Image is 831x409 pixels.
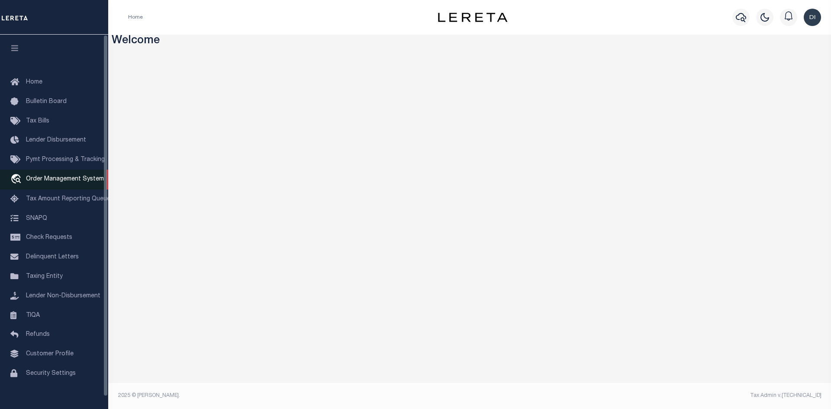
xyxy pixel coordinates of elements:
div: 2025 © [PERSON_NAME]. [112,392,470,399]
img: logo-dark.svg [438,13,507,22]
span: Lender Non-Disbursement [26,293,100,299]
span: Customer Profile [26,351,74,357]
span: TIQA [26,312,40,318]
span: Tax Bills [26,118,49,124]
div: Tax Admin v.[TECHNICAL_ID] [476,392,821,399]
i: travel_explore [10,174,24,185]
span: Home [26,79,42,85]
span: Tax Amount Reporting Queue [26,196,110,202]
span: Security Settings [26,370,76,377]
span: Delinquent Letters [26,254,79,260]
span: SNAPQ [26,215,47,221]
span: Pymt Processing & Tracking [26,157,105,163]
img: svg+xml;base64,PHN2ZyB4bWxucz0iaHR0cDovL3d3dy53My5vcmcvMjAwMC9zdmciIHBvaW50ZXItZXZlbnRzPSJub25lIi... [804,9,821,26]
span: Bulletin Board [26,99,67,105]
h3: Welcome [112,35,828,48]
span: Taxing Entity [26,274,63,280]
span: Check Requests [26,235,72,241]
span: Order Management System [26,176,104,182]
span: Refunds [26,332,50,338]
span: Lender Disbursement [26,137,86,143]
li: Home [128,13,143,21]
